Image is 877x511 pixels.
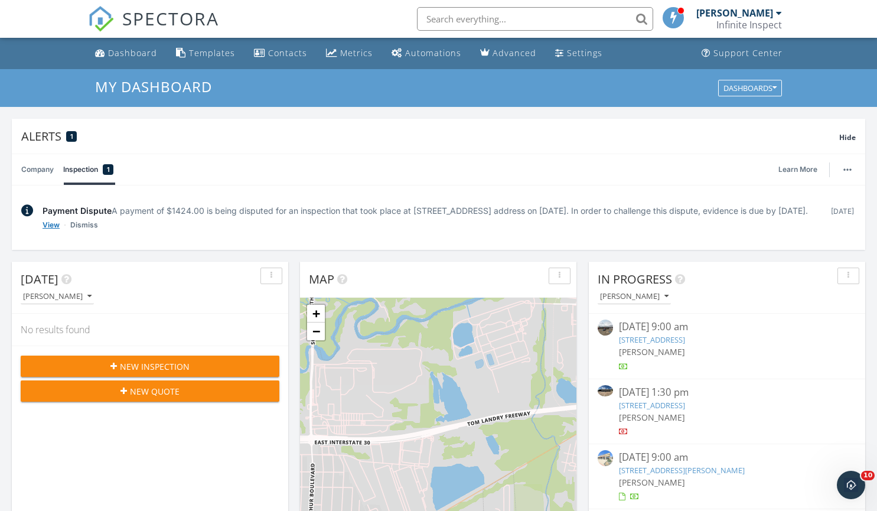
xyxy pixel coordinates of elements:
a: SPECTORA [88,16,219,41]
span: SPECTORA [122,6,219,31]
a: Contacts [249,43,312,64]
button: [PERSON_NAME] [598,289,671,305]
span: In Progress [598,271,672,287]
a: Learn More [778,164,824,175]
button: Dashboards [718,80,782,96]
div: Advanced [493,47,536,58]
a: Company [21,154,54,185]
span: 1 [107,164,110,175]
img: streetview [598,450,613,466]
a: Automations (Basic) [387,43,466,64]
div: No results found [12,314,288,346]
a: Settings [550,43,607,64]
span: 1 [70,132,73,141]
div: Support Center [713,47,783,58]
span: New Quote [130,385,180,398]
span: Map [309,271,334,287]
span: Hide [839,132,856,142]
span: 10 [861,471,875,480]
div: [PERSON_NAME] [23,292,92,301]
div: Alerts [21,128,839,144]
div: Metrics [340,47,373,58]
a: [STREET_ADDRESS] [619,334,685,345]
span: [PERSON_NAME] [619,346,685,357]
span: [PERSON_NAME] [619,412,685,423]
span: Payment Dispute [43,206,112,216]
span: [DATE] [21,271,58,287]
a: Zoom out [307,323,325,340]
div: A payment of $1424.00 is being disputed for an inspection that took place at [STREET_ADDRESS] add... [43,204,820,217]
a: Metrics [321,43,377,64]
a: [DATE] 9:00 am [STREET_ADDRESS] [PERSON_NAME] [598,320,856,372]
a: Support Center [697,43,787,64]
button: New Inspection [21,356,279,377]
div: [DATE] 1:30 pm [619,385,834,400]
img: 9544510%2Freports%2F234373dd-8984-4e30-bf33-e826fbeabdbd%2Fcover_photos%2FpxKV6OqCbt8KD13SBDb0%2F... [598,385,613,397]
a: Dashboard [90,43,162,64]
div: Settings [567,47,602,58]
button: [PERSON_NAME] [21,289,94,305]
div: Dashboards [723,84,777,92]
div: [PERSON_NAME] [600,292,669,301]
a: View [43,219,60,231]
img: streetview [598,320,613,335]
div: [DATE] 9:00 am [619,450,834,465]
img: ellipsis-632cfdd7c38ec3a7d453.svg [843,168,852,171]
div: Infinite Inspect [716,19,782,31]
div: [PERSON_NAME] [696,7,773,19]
a: Templates [171,43,240,64]
img: info-2c025b9f2229fc06645a.svg [21,204,33,217]
a: Advanced [475,43,541,64]
img: The Best Home Inspection Software - Spectora [88,6,114,32]
span: [PERSON_NAME] [619,477,685,488]
span: New Inspection [120,360,190,373]
a: [DATE] 9:00 am [STREET_ADDRESS][PERSON_NAME] [PERSON_NAME] [598,450,856,503]
span: My Dashboard [95,77,212,96]
div: Templates [189,47,235,58]
a: [STREET_ADDRESS][PERSON_NAME] [619,465,745,476]
a: [DATE] 1:30 pm [STREET_ADDRESS] [PERSON_NAME] [598,385,856,438]
button: New Quote [21,380,279,402]
div: Contacts [268,47,307,58]
a: Inspection [63,154,113,185]
div: Dashboard [108,47,157,58]
iframe: Intercom live chat [837,471,865,499]
div: [DATE] 9:00 am [619,320,834,334]
a: Dismiss [70,219,98,231]
div: [DATE] [829,204,856,231]
input: Search everything... [417,7,653,31]
a: Zoom in [307,305,325,323]
div: Automations [405,47,461,58]
a: [STREET_ADDRESS] [619,400,685,411]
